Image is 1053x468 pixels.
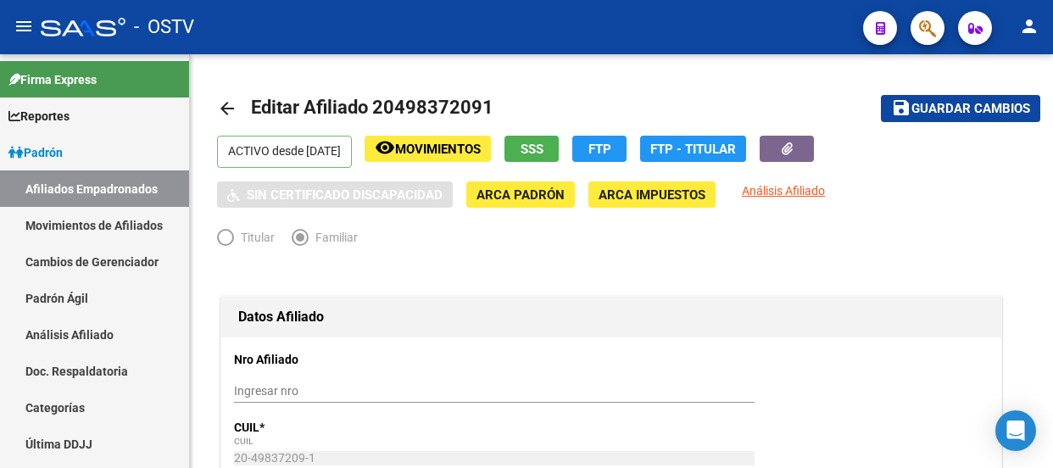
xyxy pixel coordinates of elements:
span: ARCA Impuestos [599,187,705,203]
mat-icon: person [1019,16,1039,36]
span: SSS [521,142,543,157]
div: Open Intercom Messenger [995,410,1036,451]
h1: Datos Afiliado [238,304,984,331]
p: ACTIVO desde [DATE] [217,136,352,168]
mat-icon: remove_red_eye [375,137,395,158]
button: FTP [572,136,627,162]
span: FTP - Titular [650,142,736,157]
button: ARCA Impuestos [588,181,716,208]
span: Sin Certificado Discapacidad [247,187,443,203]
span: Movimientos [395,142,481,157]
p: CUIL [234,418,460,437]
span: Padrón [8,143,63,162]
span: Titular [234,228,275,247]
span: Firma Express [8,70,97,89]
button: Sin Certificado Discapacidad [217,181,453,208]
mat-icon: menu [14,16,34,36]
span: ARCA Padrón [476,187,565,203]
button: SSS [504,136,559,162]
span: Editar Afiliado 20498372091 [251,97,493,118]
button: Movimientos [365,136,491,162]
p: Nro Afiliado [234,350,460,369]
button: ARCA Padrón [466,181,575,208]
span: Análisis Afiliado [742,184,825,198]
mat-icon: save [891,97,911,118]
span: Guardar cambios [911,102,1030,117]
span: FTP [588,142,611,157]
mat-radio-group: Elija una opción [217,234,375,248]
button: FTP - Titular [640,136,746,162]
span: - OSTV [134,8,194,46]
span: Reportes [8,107,70,125]
span: Familiar [309,228,358,247]
mat-icon: arrow_back [217,98,237,119]
button: Guardar cambios [881,95,1040,121]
